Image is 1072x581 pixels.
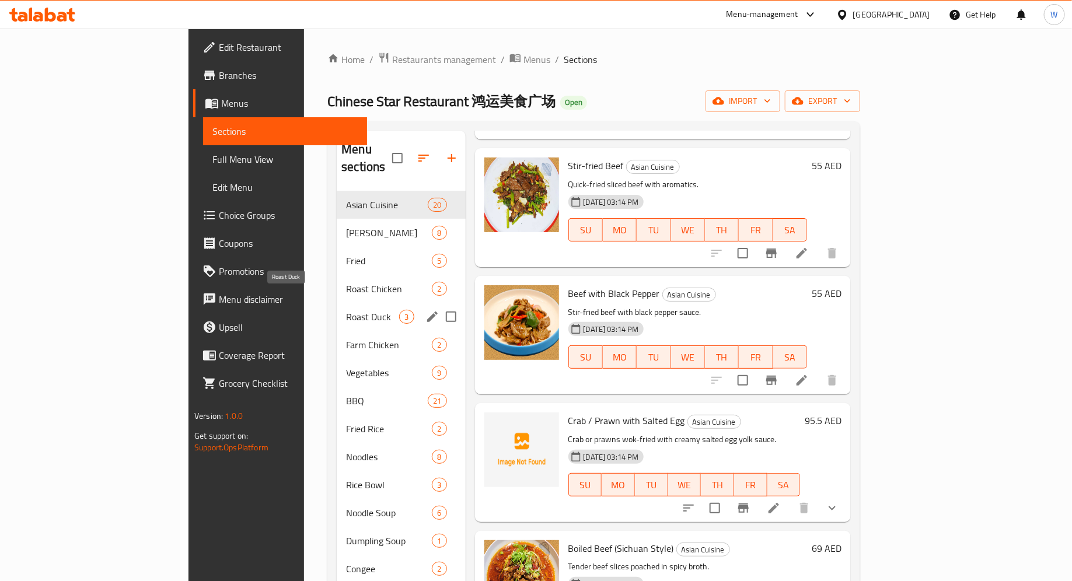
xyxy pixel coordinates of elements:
button: SU [568,218,603,242]
span: WE [676,222,700,239]
span: 3 [432,480,446,491]
span: Sections [564,52,597,66]
div: items [432,282,446,296]
span: 1.0.0 [225,408,243,423]
button: Branch-specific-item [757,366,785,394]
button: Branch-specific-item [729,494,757,522]
a: Sections [203,117,368,145]
div: Fried5 [337,247,465,275]
span: TU [641,349,666,366]
span: Farm Chicken [346,338,432,352]
span: Menu disclaimer [219,292,358,306]
span: [PERSON_NAME] [346,226,432,240]
div: Mala Tang [346,226,432,240]
div: items [432,478,446,492]
a: Edit menu item [795,373,809,387]
span: WE [676,349,700,366]
span: Stir-fried Beef [568,157,624,174]
div: Asian Cuisine20 [337,191,465,219]
a: Full Menu View [203,145,368,173]
span: Full Menu View [212,152,358,166]
div: items [432,450,446,464]
a: Grocery Checklist [193,369,368,397]
a: Edit Restaurant [193,33,368,61]
div: Roast Duck3edit [337,303,465,331]
div: Asian Cuisine [626,160,680,174]
span: [DATE] 03:14 PM [579,324,644,335]
div: [GEOGRAPHIC_DATA] [853,8,930,21]
span: Select to update [731,368,755,393]
a: Restaurants management [378,52,496,67]
h6: 55 AED [812,157,841,174]
span: Crab / Prawn with Salted Egg [568,412,685,429]
a: Menu disclaimer [193,285,368,313]
span: TH [706,477,729,494]
span: TU [641,222,666,239]
span: 21 [428,395,446,407]
span: Promotions [219,264,358,278]
button: WE [668,473,701,496]
span: WE [673,477,697,494]
a: Upsell [193,313,368,341]
button: edit [424,308,441,325]
li: / [369,52,373,66]
button: import [706,90,780,112]
a: Edit menu item [767,501,781,515]
span: 8 [432,452,446,463]
a: Branches [193,61,368,89]
a: Support.OpsPlatform [194,440,268,455]
button: SU [568,473,602,496]
span: Chinese Star Restaurant 鸿运美食广场 [327,88,556,114]
span: MO [607,349,632,366]
span: SA [778,222,802,239]
span: Congee [346,562,432,576]
button: TH [705,345,739,369]
span: Open [560,97,587,107]
div: Noodle Soup6 [337,499,465,527]
div: Menu-management [727,8,798,22]
h6: 69 AED [812,540,841,556]
span: FR [743,222,768,239]
span: Vegetables [346,366,432,380]
span: SA [778,349,802,366]
div: items [399,310,414,324]
div: Farm Chicken2 [337,331,465,359]
span: Sort sections [410,144,438,172]
span: Roast Chicken [346,282,432,296]
div: items [428,198,446,212]
span: 2 [432,563,446,575]
button: TU [635,473,668,496]
span: Fried [346,254,432,268]
a: Menus [509,52,550,67]
div: Rice Bowl [346,478,432,492]
span: W [1051,8,1058,21]
button: Add section [438,144,466,172]
span: Noodles [346,450,432,464]
div: [PERSON_NAME]8 [337,219,465,247]
span: Edit Menu [212,180,358,194]
span: 8 [432,228,446,239]
a: Menus [193,89,368,117]
span: MO [607,222,632,239]
span: FR [743,349,768,366]
span: Branches [219,68,358,82]
div: Rice Bowl3 [337,471,465,499]
p: Crab or prawns wok-fried with creamy salted egg yolk sauce. [568,432,801,447]
button: MO [603,218,637,242]
span: FR [739,477,763,494]
button: delete [818,366,846,394]
span: Upsell [219,320,358,334]
span: import [715,94,771,108]
p: Tender beef slices poached in spicy broth. [568,559,808,574]
span: Asian Cuisine [663,288,715,302]
h6: 55 AED [812,285,841,302]
p: Stir-fried beef with black pepper sauce. [568,305,808,320]
svg: Show Choices [825,501,839,515]
button: FR [734,473,767,496]
div: items [432,338,446,352]
span: TU [640,477,664,494]
span: 1 [432,535,446,547]
span: Select to update [703,496,727,520]
div: Dumpling Soup1 [337,527,465,555]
